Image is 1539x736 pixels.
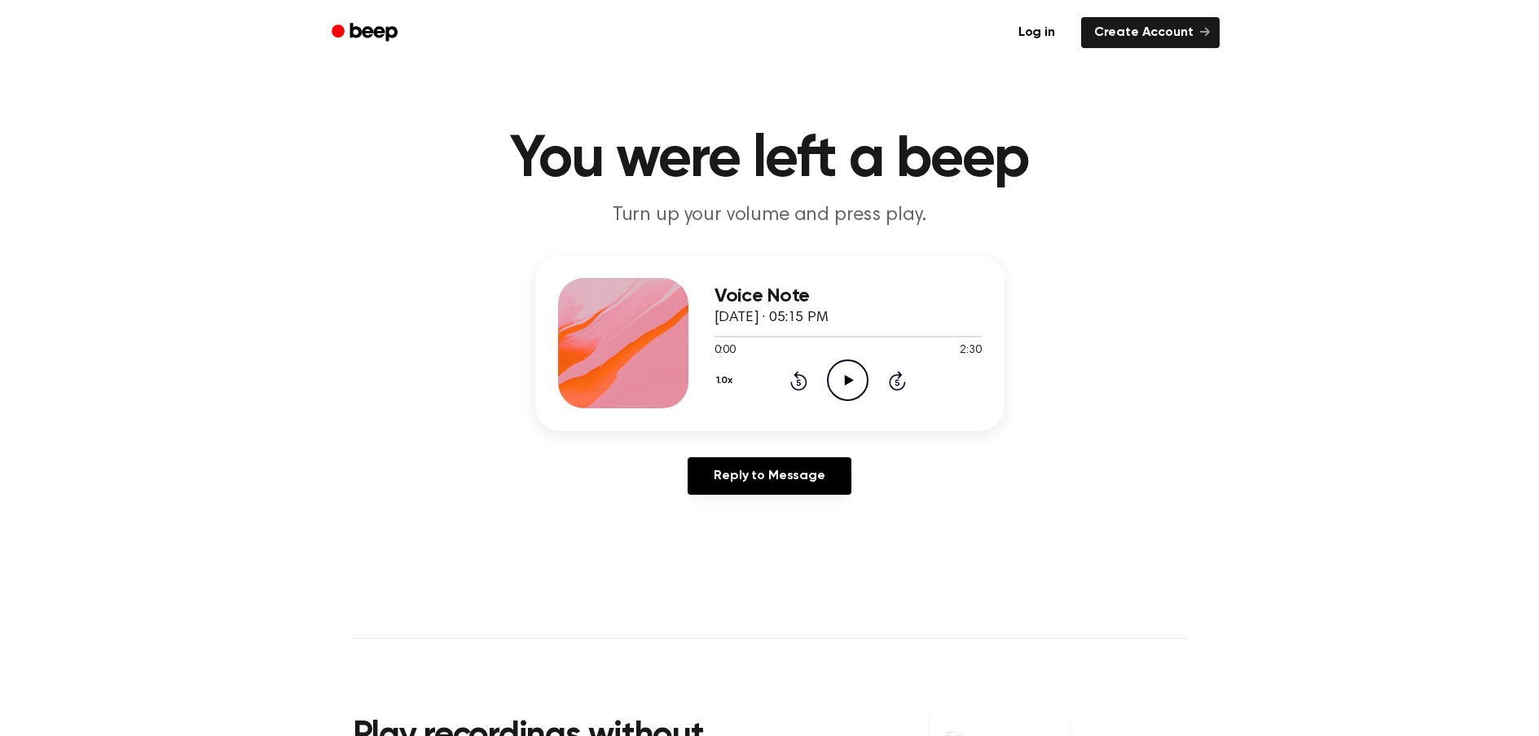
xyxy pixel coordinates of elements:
span: 2:30 [960,342,981,359]
p: Turn up your volume and press play. [457,202,1083,229]
span: 0:00 [715,342,736,359]
h1: You were left a beep [353,130,1187,189]
h3: Voice Note [715,285,982,307]
a: Log in [1002,14,1071,51]
a: Create Account [1081,17,1220,48]
span: [DATE] · 05:15 PM [715,311,829,325]
button: 1.0x [715,367,739,394]
a: Reply to Message [688,457,851,495]
a: Beep [320,17,412,49]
